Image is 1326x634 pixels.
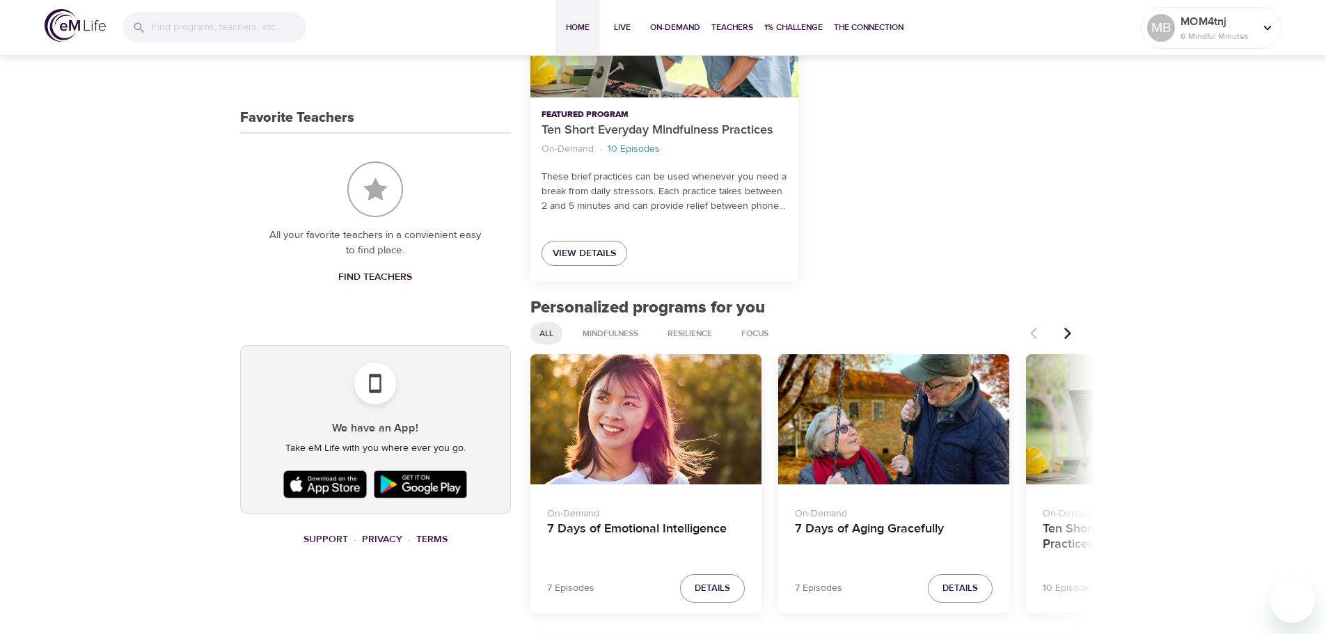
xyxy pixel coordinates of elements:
span: Mindfulness [574,328,647,340]
p: MOM4tnj [1181,13,1254,30]
p: On-Demand [1043,501,1240,521]
p: On-Demand [795,501,993,521]
p: Featured Program [542,109,787,121]
span: Live [606,20,639,35]
button: 7 Days of Aging Gracefully [778,354,1009,484]
p: Ten Short Everyday Mindfulness Practices [542,121,787,140]
li: · [408,530,411,549]
span: Home [561,20,594,35]
p: 10 Episodes [608,142,660,157]
h4: 7 Days of Aging Gracefully [795,521,993,555]
span: Find Teachers [338,269,412,286]
img: logo [45,9,106,42]
h4: Ten Short Everyday Mindfulness Practices [1043,521,1240,555]
iframe: Button to launch messaging window [1270,578,1315,623]
span: The Connection [834,20,903,35]
p: 7 Episodes [795,581,842,596]
li: · [354,530,356,549]
h3: Favorite Teachers [240,110,354,126]
a: View Details [542,241,627,267]
nav: breadcrumb [240,530,511,549]
img: Apple App Store [280,467,370,502]
span: On-Demand [650,20,700,35]
div: Mindfulness [574,322,647,344]
a: Support [303,533,348,546]
p: 7 Episodes [547,581,594,596]
button: Details [680,574,745,603]
button: 7 Days of Emotional Intelligence [530,354,761,484]
p: 6 Mindful Minutes [1181,30,1254,42]
nav: breadcrumb [542,140,787,159]
h4: 7 Days of Emotional Intelligence [547,521,745,555]
div: MB [1147,14,1175,42]
span: Details [942,580,978,596]
div: Resilience [658,322,721,344]
span: Details [695,580,730,596]
input: Find programs, teachers, etc... [152,13,306,42]
h5: We have an App! [252,421,499,436]
p: Take eM Life with you where ever you go. [252,441,499,456]
div: All [530,322,562,344]
img: Favorite Teachers [347,161,403,217]
li: · [599,140,602,159]
button: Next items [1052,318,1083,349]
a: Terms [416,533,448,546]
span: 1% Challenge [764,20,823,35]
span: Resilience [659,328,720,340]
p: On-Demand [547,501,745,521]
p: All your favorite teachers in a convienient easy to find place. [268,228,483,259]
p: These brief practices can be used whenever you need a break from daily stressors. Each practice t... [542,170,787,214]
span: Teachers [711,20,753,35]
p: 10 Episodes [1043,581,1095,596]
a: Privacy [362,533,402,546]
p: On-Demand [542,142,594,157]
button: Ten Short Everyday Mindfulness Practices [1026,354,1257,484]
img: Google Play Store [370,467,471,502]
span: All [531,328,562,340]
h2: Personalized programs for you [530,298,1084,318]
div: Focus [732,322,778,344]
button: Details [928,574,993,603]
span: Focus [733,328,777,340]
span: View Details [553,245,616,262]
a: Find Teachers [333,264,418,290]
